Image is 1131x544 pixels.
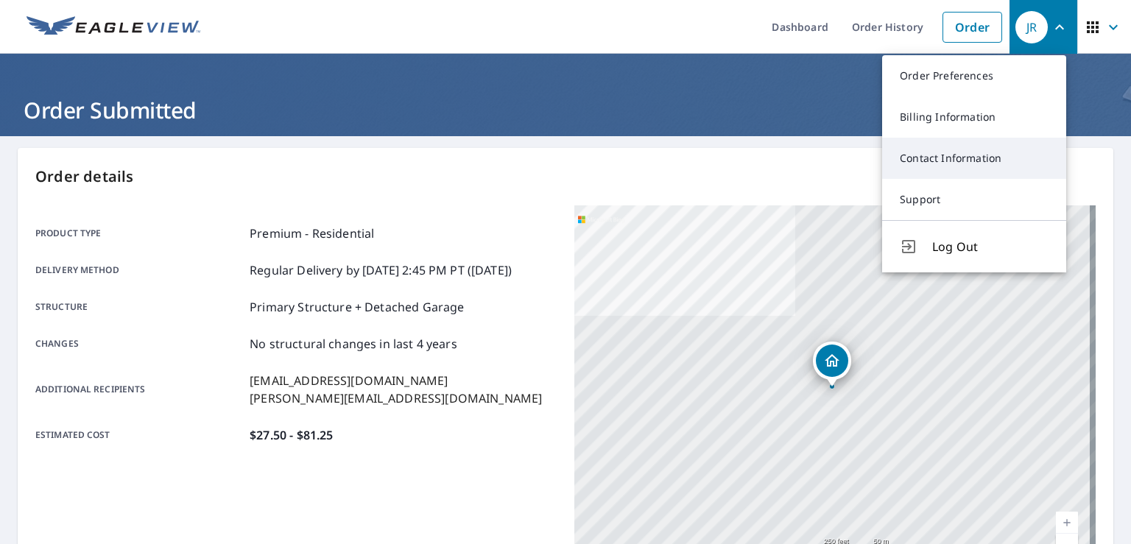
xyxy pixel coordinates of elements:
[1056,512,1078,534] a: Current Level 17, Zoom In
[882,179,1066,220] a: Support
[813,342,851,387] div: Dropped pin, building 1, Residential property, 6408 Cookes Farm Dr Henrico, VA 23231
[882,220,1066,272] button: Log Out
[250,335,457,353] p: No structural changes in last 4 years
[882,138,1066,179] a: Contact Information
[35,372,244,407] p: Additional recipients
[35,225,244,242] p: Product type
[250,372,542,389] p: [EMAIL_ADDRESS][DOMAIN_NAME]
[35,166,1096,188] p: Order details
[27,16,200,38] img: EV Logo
[250,389,542,407] p: [PERSON_NAME][EMAIL_ADDRESS][DOMAIN_NAME]
[35,298,244,316] p: Structure
[1015,11,1048,43] div: JR
[18,95,1113,125] h1: Order Submitted
[250,426,333,444] p: $27.50 - $81.25
[250,261,512,279] p: Regular Delivery by [DATE] 2:45 PM PT ([DATE])
[882,55,1066,96] a: Order Preferences
[942,12,1002,43] a: Order
[250,225,374,242] p: Premium - Residential
[35,261,244,279] p: Delivery method
[35,426,244,444] p: Estimated cost
[932,238,1049,255] span: Log Out
[250,298,464,316] p: Primary Structure + Detached Garage
[882,96,1066,138] a: Billing Information
[35,335,244,353] p: Changes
